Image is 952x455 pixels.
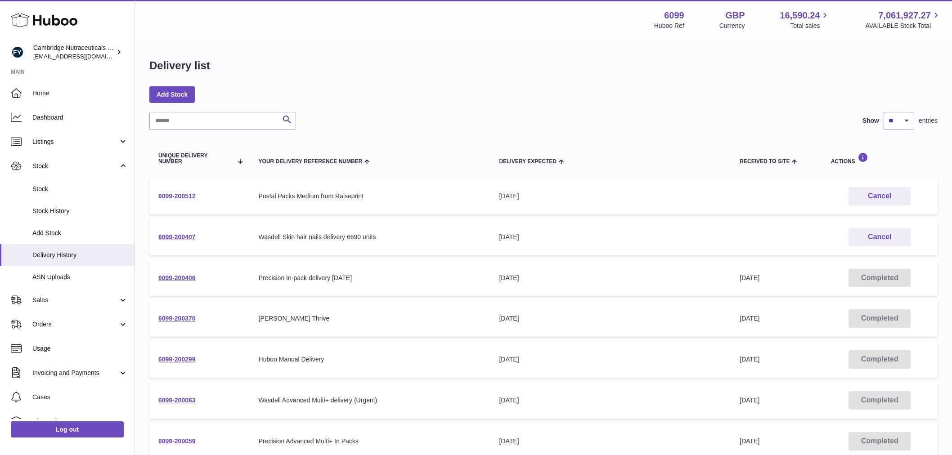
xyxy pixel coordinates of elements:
[158,356,196,363] a: 6099-200299
[158,274,196,281] a: 6099-200406
[664,9,684,22] strong: 6099
[158,153,233,165] span: Unique Delivery Number
[32,417,128,426] span: Channels
[32,344,128,353] span: Usage
[499,233,722,241] div: [DATE]
[740,159,790,165] span: Received to Site
[499,437,722,446] div: [DATE]
[719,22,745,30] div: Currency
[32,320,118,329] span: Orders
[11,421,124,437] a: Log out
[499,159,556,165] span: Delivery Expected
[740,397,759,404] span: [DATE]
[499,396,722,405] div: [DATE]
[32,185,128,193] span: Stock
[158,233,196,241] a: 6099-200407
[259,314,481,323] div: [PERSON_NAME] Thrive
[149,58,210,73] h1: Delivery list
[740,437,759,445] span: [DATE]
[32,162,118,170] span: Stock
[849,228,911,246] button: Cancel
[780,9,830,30] a: 16,590.24 Total sales
[862,116,879,125] label: Show
[865,9,941,30] a: 7,061,927.27 AVAILABLE Stock Total
[33,53,132,60] span: [EMAIL_ADDRESS][DOMAIN_NAME]
[259,274,481,282] div: Precision In-pack delivery [DATE]
[32,138,118,146] span: Listings
[32,251,128,259] span: Delivery History
[831,152,929,165] div: Actions
[259,233,481,241] div: Wasdell Skin hair nails delivery 6690 units
[919,116,938,125] span: entries
[32,369,118,377] span: Invoicing and Payments
[32,113,128,122] span: Dashboard
[499,355,722,364] div: [DATE]
[32,207,128,215] span: Stock History
[259,355,481,364] div: Huboo Manual Delivery
[158,192,196,200] a: 6099-200512
[158,437,196,445] a: 6099-200059
[725,9,745,22] strong: GBP
[654,22,684,30] div: Huboo Ref
[878,9,931,22] span: 7,061,927.27
[259,437,481,446] div: Precision Advanced Multi+ In Packs
[32,89,128,98] span: Home
[33,44,114,61] div: Cambridge Nutraceuticals Ltd
[259,192,481,201] div: Postal Packs Medium from Raiseprint
[740,274,759,281] span: [DATE]
[32,296,118,304] span: Sales
[11,45,24,59] img: huboo@camnutra.com
[158,397,196,404] a: 6099-200083
[499,314,722,323] div: [DATE]
[32,229,128,237] span: Add Stock
[740,356,759,363] span: [DATE]
[259,396,481,405] div: Wasdell Advanced Multi+ delivery (Urgent)
[32,273,128,281] span: ASN Uploads
[780,9,820,22] span: 16,590.24
[259,159,363,165] span: Your Delivery Reference Number
[158,315,196,322] a: 6099-200370
[32,393,128,401] span: Cases
[740,315,759,322] span: [DATE]
[149,86,195,103] a: Add Stock
[499,192,722,201] div: [DATE]
[865,22,941,30] span: AVAILABLE Stock Total
[499,274,722,282] div: [DATE]
[849,187,911,205] button: Cancel
[790,22,830,30] span: Total sales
